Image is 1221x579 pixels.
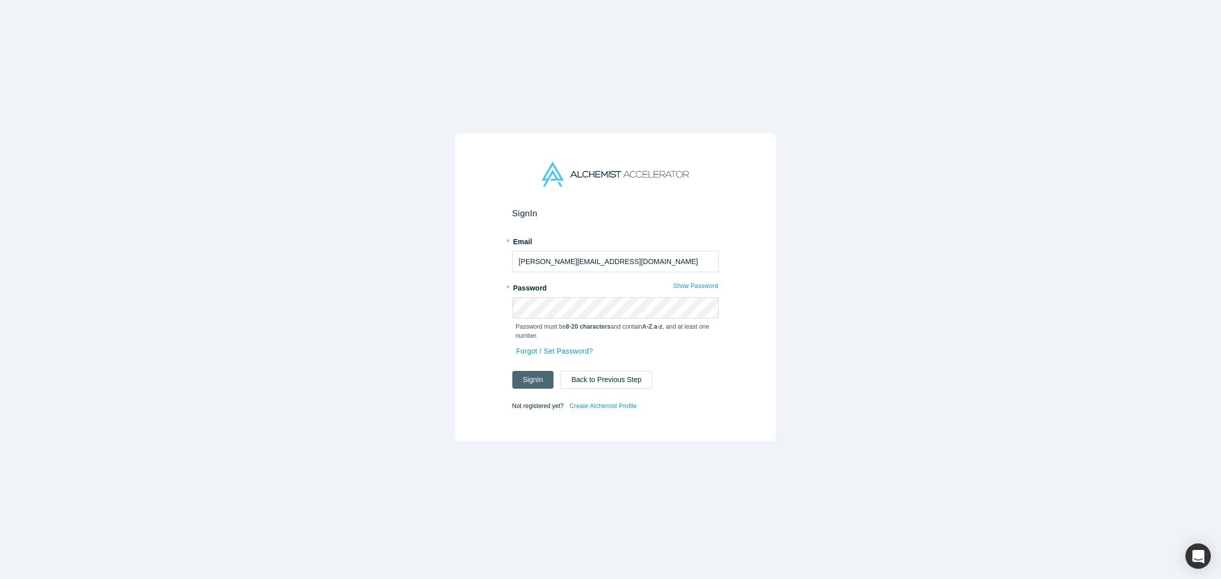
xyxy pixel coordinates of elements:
a: Create Alchemist Profile [569,399,637,413]
strong: 8-20 characters [566,323,610,330]
strong: A-Z [642,323,652,330]
label: Email [512,233,719,247]
img: Alchemist Accelerator Logo [542,162,688,187]
strong: a-z [654,323,662,330]
label: Password [512,279,719,294]
span: Not registered yet? [512,402,564,410]
button: Back to Previous Step [561,371,652,389]
button: Show Password [673,279,718,293]
p: Password must be and contain , , and at least one number. [516,322,715,340]
button: SignIn [512,371,554,389]
a: Forgot / Set Password? [516,342,594,360]
h2: Sign In [512,208,719,219]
